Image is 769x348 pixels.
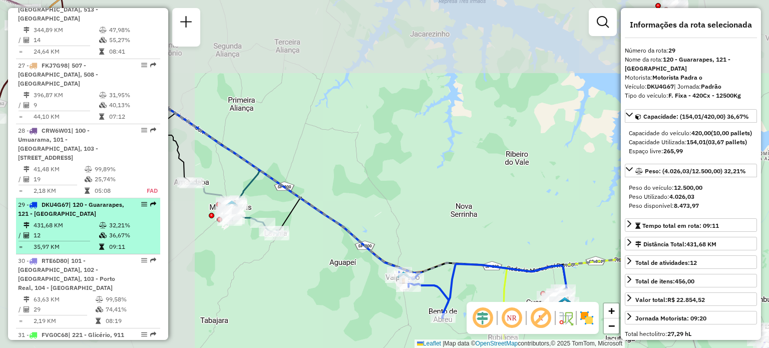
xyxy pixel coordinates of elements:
span: − [608,319,615,332]
img: Exibir/Ocultar setores [579,310,595,326]
div: Motorista: [625,73,757,82]
strong: 154,01 [686,138,706,146]
span: + [608,304,615,317]
i: Tempo total em rota [99,49,104,55]
td: 344,89 KM [33,25,99,35]
td: 09:11 [109,242,156,252]
span: | [443,340,444,347]
img: VALPARAISO [397,271,410,284]
strong: 420,00 [691,129,711,137]
td: = [18,112,23,122]
span: | 120 - Guararapes, 121 - [GEOGRAPHIC_DATA] [18,201,124,217]
span: Total de atividades: [635,259,697,266]
strong: 12.500,00 [674,184,702,191]
strong: (03,67 pallets) [706,138,747,146]
strong: 27,29 hL [667,330,691,337]
i: % de utilização do peso [99,222,107,228]
i: Distância Total [24,222,30,228]
a: Distância Total:431,68 KM [625,237,757,250]
i: Tempo total em rota [99,114,104,120]
a: Capacidade: (154,01/420,00) 36,67% [625,109,757,123]
div: Peso Utilizado: [629,192,753,201]
td: 99,89% [94,164,136,174]
span: 28 - [18,127,98,161]
a: Leaflet [417,340,441,347]
td: FAD [136,186,158,196]
a: Total de atividades:12 [625,255,757,269]
strong: (10,00 pallets) [711,129,752,137]
i: Distância Total [24,166,30,172]
td: 08:41 [109,47,156,57]
i: Distância Total [24,27,30,33]
span: DKU4G67 [42,201,69,208]
div: Distância Total: [635,240,716,249]
strong: 8.473,97 [674,202,699,209]
span: FKJ7G98 [42,62,68,69]
i: Total de Atividades [24,176,30,182]
span: Peso: (4.026,03/12.500,00) 32,21% [645,167,746,175]
td: 07:12 [109,112,156,122]
strong: 265,99 [663,147,683,155]
i: % de utilização da cubagem [99,232,107,238]
span: 30 - [18,257,115,291]
em: Rota exportada [150,62,156,68]
div: Capacidade Utilizada: [629,138,753,147]
strong: 29 [668,47,675,54]
strong: Padrão [701,83,721,90]
em: Opções [141,62,147,68]
em: Rota exportada [150,257,156,263]
td: 55,27% [109,35,156,45]
strong: F. Fixa - 420Cx - 12500Kg [668,92,741,99]
img: Fluxo de ruas [558,310,574,326]
div: Capacidade: (154,01/420,00) 36,67% [625,125,757,160]
a: Zoom in [604,303,619,318]
a: Total de itens:456,00 [625,274,757,287]
div: Valor total: [635,295,705,304]
td: 14 [33,35,99,45]
div: Peso: (4.026,03/12.500,00) 32,21% [625,179,757,214]
div: Peso disponível: [629,201,753,210]
span: | 507 - [GEOGRAPHIC_DATA], 508 - [GEOGRAPHIC_DATA] [18,62,98,87]
td: 12 [33,230,99,240]
td: 36,67% [109,230,156,240]
td: 396,87 KM [33,90,99,100]
span: | 100 - Umuarama, 101 - [GEOGRAPHIC_DATA], 103 - [STREET_ADDRESS] [18,127,98,161]
img: GUARARAPES [558,296,571,309]
i: Tempo total em rota [99,244,104,250]
span: CRW6W01 [42,127,71,134]
span: 431,68 KM [686,240,716,248]
i: Tempo total em rota [85,188,90,194]
strong: 4.026,03 [669,193,694,200]
td: / [18,100,23,110]
td: / [18,304,23,314]
div: Map data © contributors,© 2025 TomTom, Microsoft [415,339,625,348]
strong: R$ 22.854,52 [667,296,705,303]
td: = [18,47,23,57]
td: 19 [33,174,84,184]
td: / [18,230,23,240]
i: Distância Total [24,92,30,98]
em: Rota exportada [150,331,156,337]
div: Jornada Motorista: 09:20 [635,314,706,323]
td: 24,64 KM [33,47,99,57]
td: 2,18 KM [33,186,84,196]
span: Ocultar deslocamento [471,306,495,330]
div: Espaço livre: [629,147,753,156]
td: 431,68 KM [33,220,99,230]
td: / [18,174,23,184]
a: Peso: (4.026,03/12.500,00) 32,21% [625,164,757,177]
i: Tempo total em rota [96,318,101,324]
em: Opções [141,201,147,207]
span: Capacidade: (154,01/420,00) 36,67% [643,113,749,120]
td: 08:19 [105,316,156,326]
i: % de utilização do peso [85,166,92,172]
em: Opções [141,331,147,337]
span: | 221 - Glicério, 911 - [GEOGRAPHIC_DATA] [18,331,124,347]
span: Tempo total em rota: 09:11 [642,222,719,229]
div: Capacidade do veículo: [629,129,753,138]
a: Exibir filtros [593,12,613,32]
i: % de utilização do peso [96,296,103,302]
td: = [18,316,23,326]
span: RTE6D80 [42,257,67,264]
td: 41,48 KM [33,164,84,174]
